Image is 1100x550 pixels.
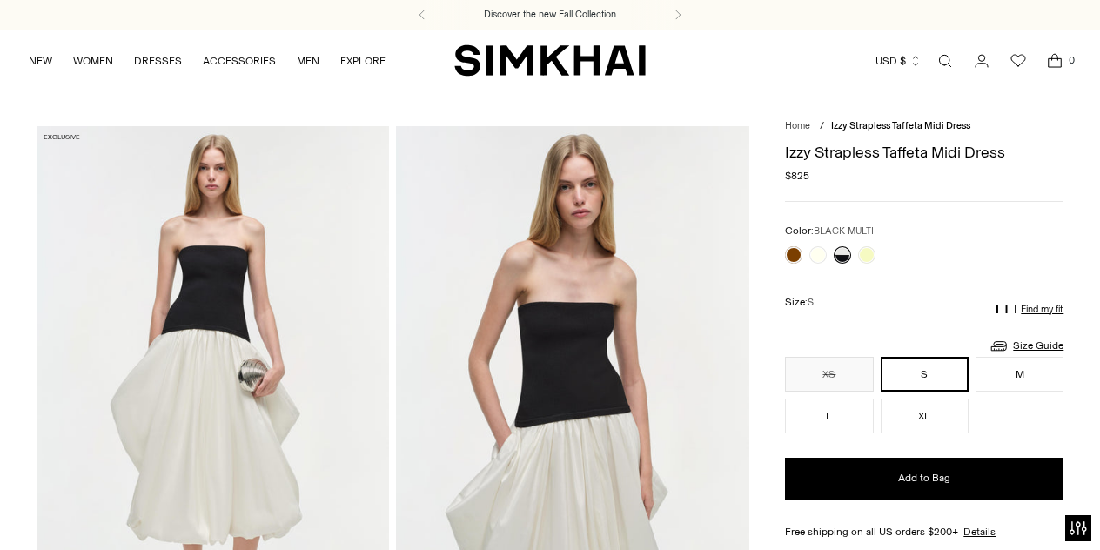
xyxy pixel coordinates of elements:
div: / [820,119,824,134]
button: USD $ [875,42,922,80]
span: S [808,297,814,308]
span: Izzy Strapless Taffeta Midi Dress [831,120,970,131]
a: NEW [29,42,52,80]
span: BLACK MULTI [814,225,874,237]
button: XL [881,399,969,433]
a: Discover the new Fall Collection [484,8,616,22]
div: Free shipping on all US orders $200+ [785,524,1063,540]
a: DRESSES [134,42,182,80]
a: EXPLORE [340,42,386,80]
a: Wishlist [1001,44,1036,78]
a: WOMEN [73,42,113,80]
a: ACCESSORIES [203,42,276,80]
a: SIMKHAI [454,44,646,77]
h1: Izzy Strapless Taffeta Midi Dress [785,144,1063,160]
button: M [976,357,1063,392]
button: L [785,399,873,433]
a: Details [963,524,996,540]
a: Open cart modal [1037,44,1072,78]
a: Open search modal [928,44,962,78]
label: Size: [785,294,814,311]
span: Add to Bag [898,471,950,486]
button: XS [785,357,873,392]
label: Color: [785,223,874,239]
a: MEN [297,42,319,80]
a: Home [785,120,810,131]
a: Size Guide [989,335,1063,357]
button: Add to Bag [785,458,1063,500]
a: Go to the account page [964,44,999,78]
span: 0 [1063,52,1079,68]
nav: breadcrumbs [785,119,1063,134]
button: S [881,357,969,392]
span: $825 [785,168,809,184]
